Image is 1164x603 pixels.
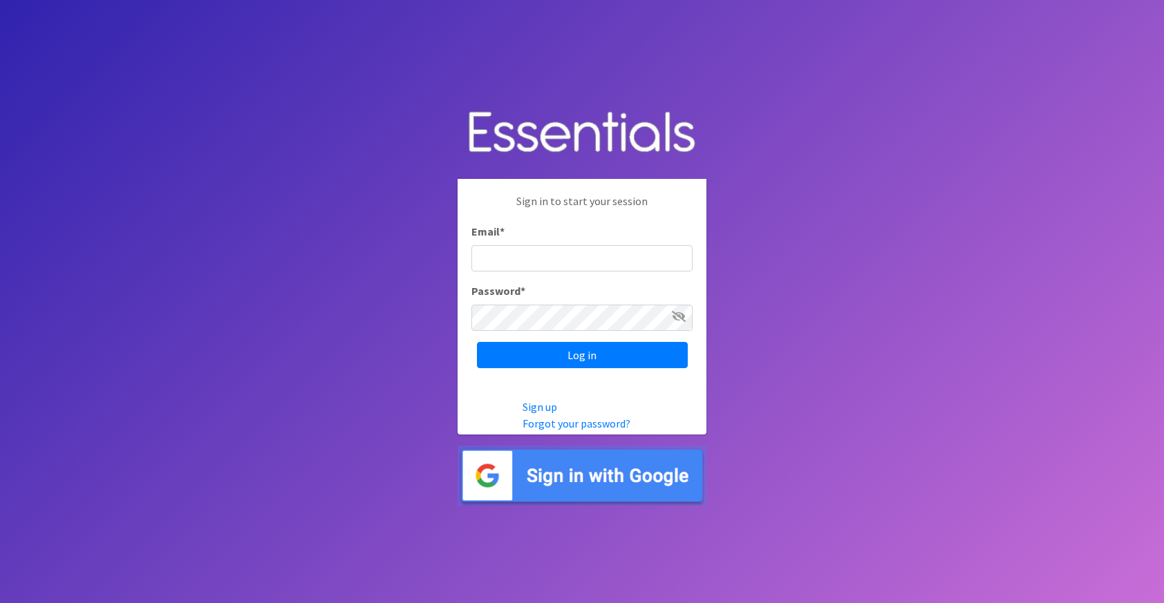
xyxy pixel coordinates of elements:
label: Email [471,223,505,240]
a: Forgot your password? [523,417,630,430]
abbr: required [500,224,505,238]
input: Log in [477,342,688,368]
img: Human Essentials [458,97,706,169]
label: Password [471,283,525,299]
abbr: required [520,284,525,298]
p: Sign in to start your session [471,193,693,223]
a: Sign up [523,400,557,414]
img: Sign in with Google [458,446,706,506]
